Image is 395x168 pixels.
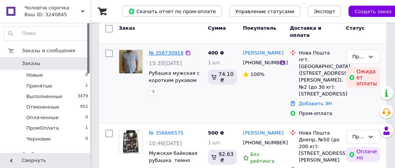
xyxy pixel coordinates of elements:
[119,50,142,73] img: Фото товару
[26,136,51,142] span: Черновик
[354,9,391,14] span: Создать заказ
[208,70,237,85] div: 74.10 ₴
[149,140,182,146] span: 10:46[DATE]
[299,136,340,164] div: Днепр, №50 (до 200 кг): [STREET_ADDRESS][PERSON_NAME]
[122,6,222,17] button: Скачать отчет по пром-оплате
[308,6,341,17] button: Экспорт
[208,26,226,31] span: Сумма
[346,147,380,162] div: Оплачено
[243,130,283,137] a: [PERSON_NAME]
[119,50,143,74] a: Фото товару
[22,151,51,158] span: Сообщения
[80,104,88,110] span: 952
[26,72,43,79] span: Новые
[299,101,332,106] a: Добавить ЭН
[149,60,182,66] span: 15:35[DATE]
[149,130,183,136] a: № 356666575
[149,50,183,56] a: № 356730918
[346,67,380,88] div: Ожидает оплаты
[208,50,224,56] span: 400 ₴
[149,70,200,97] a: Рубашка мужская с коротким рукавом [PERSON_NAME] Размеры 42,
[119,130,143,154] a: Фото товару
[299,56,340,97] div: пгт. [GEOGRAPHIC_DATA] ([STREET_ADDRESS][PERSON_NAME]), №2 (до 30 кг): [STREET_ADDRESS]
[243,26,276,31] span: Покупатель
[208,150,237,165] div: 92.63 ₴
[85,125,88,132] span: 1
[85,83,88,89] span: 1
[85,72,88,79] span: 0
[26,114,59,121] span: Оплаченные
[250,71,264,77] span: 100%
[241,138,279,148] div: [PHONE_NUMBER]
[128,8,216,15] span: Скачать отчет по пром-оплате
[26,125,59,132] span: ПромОплата
[299,50,340,56] div: Нова Пошта
[22,60,40,67] span: Заказы
[119,26,135,31] span: Заказ
[4,27,88,40] input: Поиск
[314,9,335,14] span: Экспорт
[85,114,88,121] span: 0
[26,104,59,110] span: Отмененные
[208,130,224,136] span: 500 ₴
[229,6,300,17] button: Управление статусами
[24,11,90,18] div: Ваш ID: 3240845
[26,83,52,89] span: Принятые
[243,50,283,57] a: [PERSON_NAME]
[208,60,221,65] span: 1 шт.
[85,136,88,142] span: 0
[26,93,62,100] span: Выполненные
[290,26,321,38] span: Доставка и оплата
[299,130,340,136] div: Нова Пошта
[208,140,221,145] span: 1 шт.
[24,5,81,11] span: Чоловіча сорочка
[299,110,340,117] div: Пром-оплата
[22,47,75,54] span: Заказы и сообщения
[352,133,365,141] div: ПромОплата
[241,58,279,68] div: [PHONE_NUMBER]
[250,151,274,164] span: Без рейтинга
[346,26,365,31] span: Статус
[235,9,294,14] span: Управление статусами
[352,53,365,61] div: Принят
[122,130,140,153] img: Фото товару
[77,93,88,100] span: 3479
